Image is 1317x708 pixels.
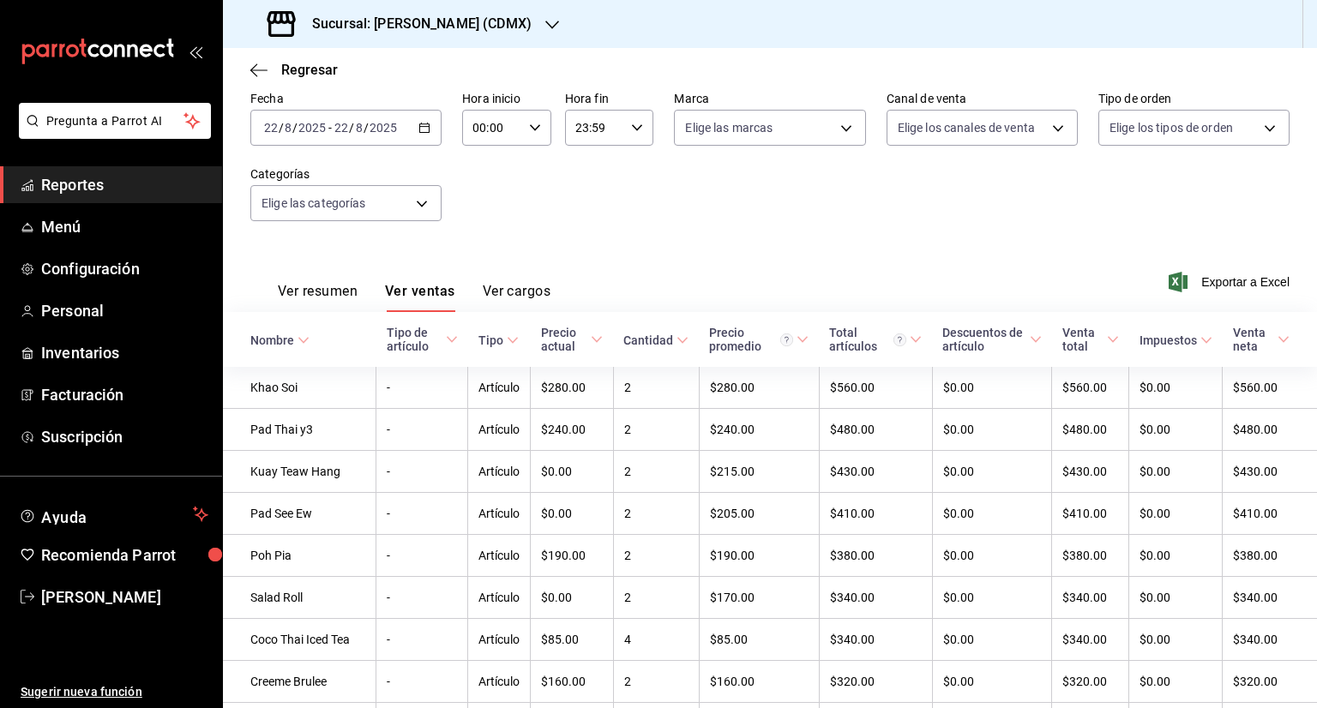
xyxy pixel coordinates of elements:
td: Coco Thai Iced Tea [223,619,376,661]
td: $380.00 [819,535,932,577]
td: $410.00 [819,493,932,535]
td: 2 [613,577,699,619]
div: navigation tabs [278,283,550,312]
td: $430.00 [819,451,932,493]
td: 4 [613,619,699,661]
button: Regresar [250,62,338,78]
div: Nombre [250,333,294,347]
span: Regresar [281,62,338,78]
span: Pregunta a Parrot AI [46,112,184,130]
div: Tipo [478,333,503,347]
div: Cantidad [623,333,673,347]
td: $85.00 [699,619,819,661]
span: Recomienda Parrot [41,543,208,567]
td: $320.00 [1223,661,1317,703]
span: Total artículos [829,326,922,353]
td: $280.00 [699,367,819,409]
span: Precio promedio [709,326,809,353]
td: - [376,493,468,535]
span: Facturación [41,383,208,406]
td: $0.00 [932,367,1051,409]
td: 2 [613,451,699,493]
input: ---- [369,121,398,135]
td: $205.00 [699,493,819,535]
div: Impuestos [1140,333,1197,347]
span: Venta total [1062,326,1119,353]
td: $340.00 [1052,577,1129,619]
span: Descuentos de artículo [942,326,1041,353]
td: $160.00 [699,661,819,703]
td: 2 [613,409,699,451]
label: Hora fin [565,93,654,105]
td: $240.00 [531,409,613,451]
td: - [376,535,468,577]
td: $0.00 [932,409,1051,451]
td: $0.00 [531,577,613,619]
td: $480.00 [1223,409,1317,451]
span: Precio actual [541,326,603,353]
td: Artículo [468,367,531,409]
td: $0.00 [1129,619,1223,661]
span: Elige las categorías [262,195,366,212]
td: $280.00 [531,367,613,409]
td: $0.00 [932,577,1051,619]
label: Marca [674,93,865,105]
td: Pad See Ew [223,493,376,535]
input: -- [355,121,364,135]
td: 2 [613,367,699,409]
div: Tipo de artículo [387,326,442,353]
input: -- [334,121,349,135]
span: Nombre [250,333,310,347]
td: $215.00 [699,451,819,493]
td: $560.00 [1223,367,1317,409]
svg: Precio promedio = Total artículos / cantidad [780,333,793,346]
td: $560.00 [819,367,932,409]
span: - [328,121,332,135]
td: Artículo [468,619,531,661]
td: Khao Soi [223,367,376,409]
td: - [376,619,468,661]
td: Creeme Brulee [223,661,376,703]
td: Artículo [468,577,531,619]
span: Suscripción [41,425,208,448]
td: $0.00 [1129,535,1223,577]
label: Categorías [250,168,442,180]
td: $0.00 [531,451,613,493]
td: $430.00 [1223,451,1317,493]
td: $0.00 [1129,577,1223,619]
span: Configuración [41,257,208,280]
td: - [376,661,468,703]
td: $0.00 [932,451,1051,493]
svg: El total artículos considera cambios de precios en los artículos así como costos adicionales por ... [893,333,906,346]
span: Sugerir nueva función [21,683,208,701]
label: Fecha [250,93,442,105]
td: $480.00 [819,409,932,451]
span: Inventarios [41,341,208,364]
button: Pregunta a Parrot AI [19,103,211,139]
button: Exportar a Excel [1172,272,1290,292]
td: $170.00 [699,577,819,619]
label: Hora inicio [462,93,551,105]
td: $560.00 [1052,367,1129,409]
td: 2 [613,661,699,703]
label: Tipo de orden [1098,93,1290,105]
td: $0.00 [932,535,1051,577]
td: $340.00 [819,619,932,661]
td: $190.00 [531,535,613,577]
label: Canal de venta [887,93,1078,105]
td: $480.00 [1052,409,1129,451]
td: $240.00 [699,409,819,451]
div: Venta total [1062,326,1104,353]
td: $340.00 [1223,577,1317,619]
td: $320.00 [819,661,932,703]
td: $430.00 [1052,451,1129,493]
td: Artículo [468,535,531,577]
td: $160.00 [531,661,613,703]
td: Artículo [468,661,531,703]
td: $0.00 [1129,367,1223,409]
input: -- [284,121,292,135]
td: $0.00 [531,493,613,535]
td: $340.00 [1223,619,1317,661]
span: Elige los canales de venta [898,119,1035,136]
